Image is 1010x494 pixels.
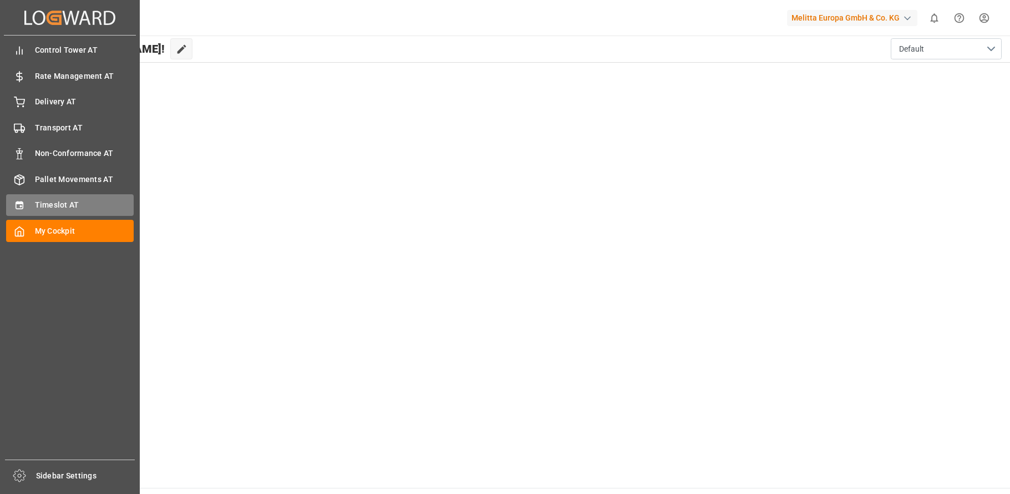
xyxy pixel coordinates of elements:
[35,174,134,185] span: Pallet Movements AT
[35,44,134,56] span: Control Tower AT
[35,70,134,82] span: Rate Management AT
[35,199,134,211] span: Timeslot AT
[899,43,924,55] span: Default
[6,91,134,113] a: Delivery AT
[35,148,134,159] span: Non-Conformance AT
[6,220,134,241] a: My Cockpit
[787,7,922,28] button: Melitta Europa GmbH & Co. KG
[35,225,134,237] span: My Cockpit
[6,65,134,87] a: Rate Management AT
[35,96,134,108] span: Delivery AT
[947,6,972,31] button: Help Center
[6,117,134,138] a: Transport AT
[6,194,134,216] a: Timeslot AT
[787,10,917,26] div: Melitta Europa GmbH & Co. KG
[6,168,134,190] a: Pallet Movements AT
[36,470,135,482] span: Sidebar Settings
[35,122,134,134] span: Transport AT
[891,38,1002,59] button: open menu
[922,6,947,31] button: show 0 new notifications
[6,143,134,164] a: Non-Conformance AT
